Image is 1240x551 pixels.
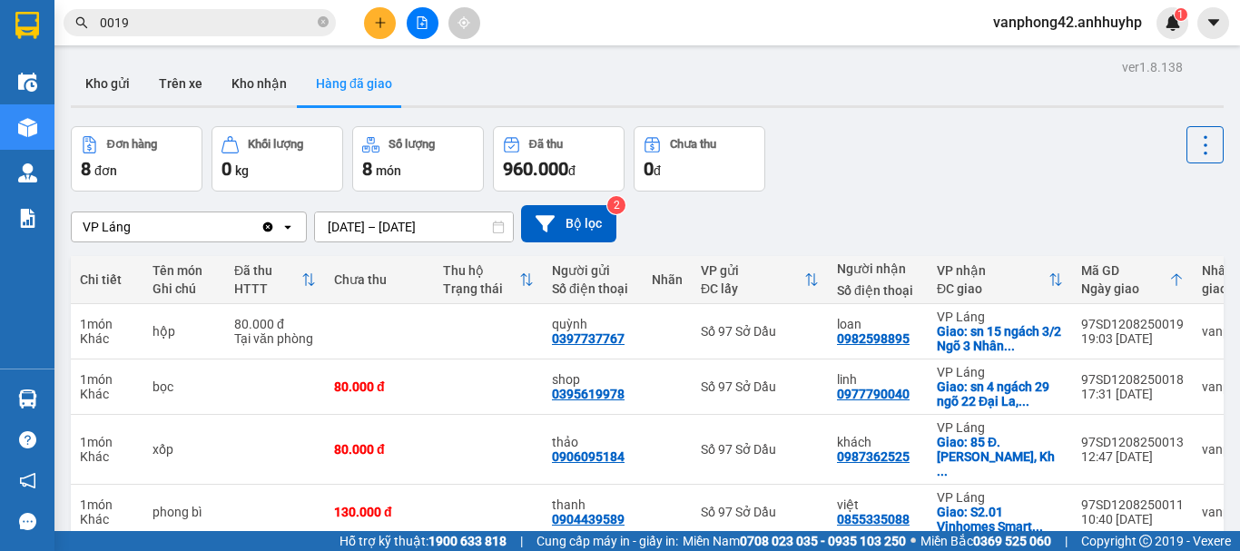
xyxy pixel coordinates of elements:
[920,531,1051,551] span: Miền Bắc
[340,531,507,551] span: Hỗ trợ kỹ thuật:
[100,13,314,33] input: Tìm tên, số ĐT hoặc mã đơn
[19,513,36,530] span: message
[1081,387,1184,401] div: 17:31 [DATE]
[234,331,316,346] div: Tại văn phòng
[701,263,804,278] div: VP gửi
[937,505,1063,534] div: Giao: S2.01 Vinhomes Smart City, ĐL Thăng Long, khu vực, Nam Từ Liêm, Hà Nội, Việt Nam
[701,324,819,339] div: Số 97 Sở Dầu
[18,73,37,92] img: warehouse-icon
[80,512,134,526] div: Khác
[837,317,919,331] div: loan
[701,442,819,457] div: Số 97 Sở Dầu
[83,218,131,236] div: VP Láng
[261,220,275,234] svg: Clear value
[448,7,480,39] button: aim
[221,158,231,180] span: 0
[153,281,216,296] div: Ghi chú
[937,435,1063,478] div: Giao: 85 Đ. Vũ Trọng Phụng, Khu chung cư Hapulico, Thanh Xuân, Hà Nội 10000, Việt Nam
[389,138,435,151] div: Số lượng
[144,62,217,105] button: Trên xe
[94,163,117,178] span: đơn
[18,209,37,228] img: solution-icon
[153,505,216,519] div: phong bì
[837,497,919,512] div: việt
[837,387,910,401] div: 0977790040
[334,379,425,394] div: 80.000 đ
[503,158,568,180] span: 960.000
[113,15,249,74] strong: CHUYỂN PHÁT NHANH VIP ANH HUY
[1081,317,1184,331] div: 97SD1208250019
[443,263,519,278] div: Thu hộ
[80,497,134,512] div: 1 món
[71,126,202,192] button: Đơn hàng8đơn
[837,435,919,449] div: khách
[212,126,343,192] button: Khối lượng0kg
[937,379,1063,408] div: Giao: sn 4 ngách 29 ngõ 22 Đại La, Trương Định, Hai Bà Trưng, Hà Nội, Việt Nam
[81,158,91,180] span: 8
[536,531,678,551] span: Cung cấp máy in - giấy in:
[552,372,634,387] div: shop
[740,534,906,548] strong: 0708 023 035 - 0935 103 250
[416,16,428,29] span: file-add
[1004,339,1015,353] span: ...
[1081,263,1169,278] div: Mã GD
[1072,256,1193,304] th: Toggle SortBy
[153,263,216,278] div: Tên món
[280,220,295,234] svg: open
[1081,331,1184,346] div: 19:03 [DATE]
[979,11,1156,34] span: vanphong42.anhhuyhp
[19,472,36,489] span: notification
[334,272,425,287] div: Chưa thu
[701,505,819,519] div: Số 97 Sở Dầu
[334,442,425,457] div: 80.000 đ
[18,389,37,408] img: warehouse-icon
[443,281,519,296] div: Trạng thái
[1165,15,1181,31] img: icon-new-feature
[607,196,625,214] sup: 2
[493,126,625,192] button: Đã thu960.000đ
[644,158,654,180] span: 0
[937,263,1048,278] div: VP nhận
[937,324,1063,353] div: Giao: sn 15 ngách 3/2 Ngõ 3 Nhân Hòa, Nhân Chính, Thanh Xuân, Hà Nội, Việt Nam
[928,256,1072,304] th: Toggle SortBy
[837,512,910,526] div: 0855335088
[1122,57,1183,77] div: ver 1.8.138
[107,138,157,151] div: Đơn hàng
[1197,7,1229,39] button: caret-down
[568,163,576,178] span: đ
[434,256,543,304] th: Toggle SortBy
[552,512,625,526] div: 0904439589
[529,138,563,151] div: Đã thu
[1081,372,1184,387] div: 97SD1208250018
[71,62,144,105] button: Kho gửi
[248,138,303,151] div: Khối lượng
[80,317,134,331] div: 1 món
[837,449,910,464] div: 0987362525
[1032,519,1043,534] span: ...
[937,281,1048,296] div: ĐC giao
[18,118,37,137] img: warehouse-icon
[1019,394,1029,408] span: ...
[352,126,484,192] button: Số lượng8món
[552,435,634,449] div: thảo
[334,505,425,519] div: 130.000 đ
[552,449,625,464] div: 0906095184
[80,272,134,287] div: Chi tiết
[552,331,625,346] div: 0397737767
[652,272,683,287] div: Nhãn
[318,16,329,27] span: close-circle
[937,490,1063,505] div: VP Láng
[80,449,134,464] div: Khác
[1081,512,1184,526] div: 10:40 [DATE]
[8,72,101,164] img: logo
[701,379,819,394] div: Số 97 Sở Dầu
[153,442,216,457] div: xốp
[1081,449,1184,464] div: 12:47 [DATE]
[234,317,316,331] div: 80.000 đ
[937,310,1063,324] div: VP Láng
[80,372,134,387] div: 1 món
[521,205,616,242] button: Bộ lọc
[701,281,804,296] div: ĐC lấy
[1206,15,1222,31] span: caret-down
[153,324,216,339] div: hộp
